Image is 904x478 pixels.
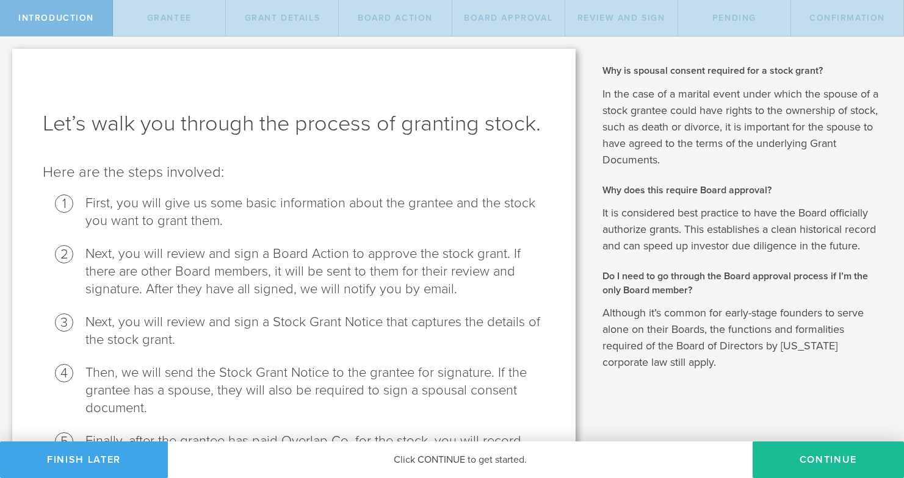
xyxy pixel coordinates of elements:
[85,194,545,230] li: First, you will give us some basic information about the grantee and the stock you want to grant ...
[809,13,885,23] span: Confirmation
[85,245,545,298] li: Next, you will review and sign a Board Action to approve the stock grant. If there are other Boar...
[43,109,545,138] h1: Let’s walk you through the process of granting stock.
[85,313,545,349] li: Next, you will review and sign a Stock Grant Notice that captures the details of the stock grant.
[168,441,753,478] div: Click CONTINUE to get started.
[843,383,904,441] iframe: Chat Widget
[602,269,886,297] h2: Do I need to go through the Board approval process if I’m the only Board member?
[712,13,756,23] span: Pending
[43,163,545,182] p: Here are the steps involved:
[464,13,552,23] span: Board Approval
[602,64,886,77] h2: Why is spousal consent required for a stock grant?
[358,13,433,23] span: Board Action
[753,441,904,478] button: Continue
[18,13,94,23] span: Introduction
[577,13,665,23] span: Review and Sign
[85,364,545,417] li: Then, we will send the Stock Grant Notice to the grantee for signature. If the grantee has a spou...
[602,184,886,197] h2: Why does this require Board approval?
[147,13,192,23] span: Grantee
[602,305,886,371] p: Although it’s common for early-stage founders to serve alone on their Boards, the functions and f...
[602,86,886,168] p: In the case of a marital event under which the spouse of a stock grantee could have rights to the...
[245,13,320,23] span: Grant Details
[602,205,886,254] p: It is considered best practice to have the Board officially authorize grants. This establishes a ...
